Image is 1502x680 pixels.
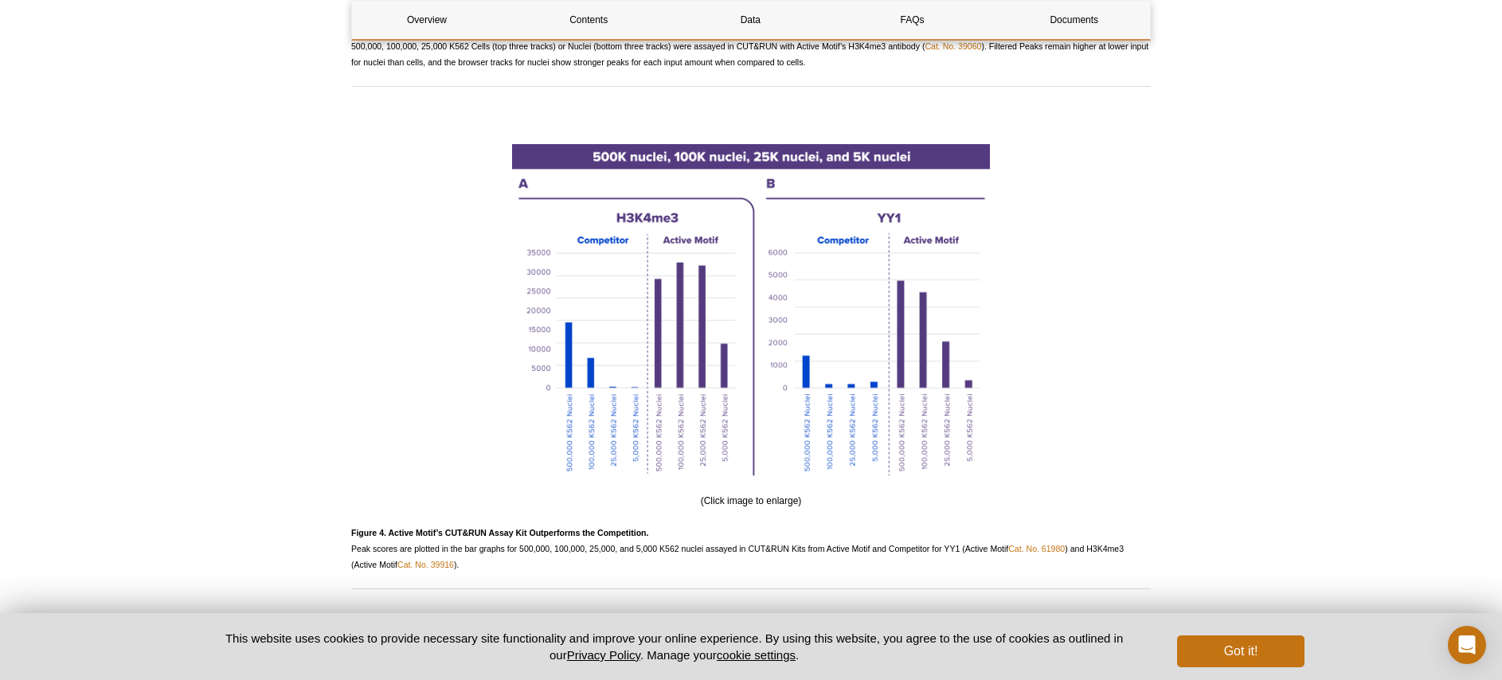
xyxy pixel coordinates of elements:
[351,144,1151,509] div: (Click image to enlarge)
[514,1,663,39] a: Contents
[198,630,1151,663] p: This website uses cookies to provide necessary site functionality and improve your online experie...
[351,25,1148,67] span: 500,000, 100,000, 25,000 K562 Cells (top three tracks) or Nuclei (bottom three tracks) were assay...
[351,528,648,537] strong: Figure 4. Active Motif’s CUT&RUN Assay Kit Outperforms the Competition.
[352,1,502,39] a: Overview
[512,144,990,488] img: CUT&RUN compared with published data
[1177,635,1304,667] button: Got it!
[717,648,796,662] button: cookie settings
[999,1,1149,39] a: Documents
[838,1,988,39] a: FAQs
[397,560,454,569] a: Cat. No. 39916
[567,648,640,662] a: Privacy Policy
[1008,544,1065,553] a: Cat. No. 61980
[1448,626,1486,664] div: Open Intercom Messenger
[925,41,981,51] a: Cat. No. 39060
[675,1,825,39] a: Data
[351,528,1124,569] span: Peak scores are plotted in the bar graphs for 500,000, 100,000, 25,000, and 5,000 K562 nuclei ass...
